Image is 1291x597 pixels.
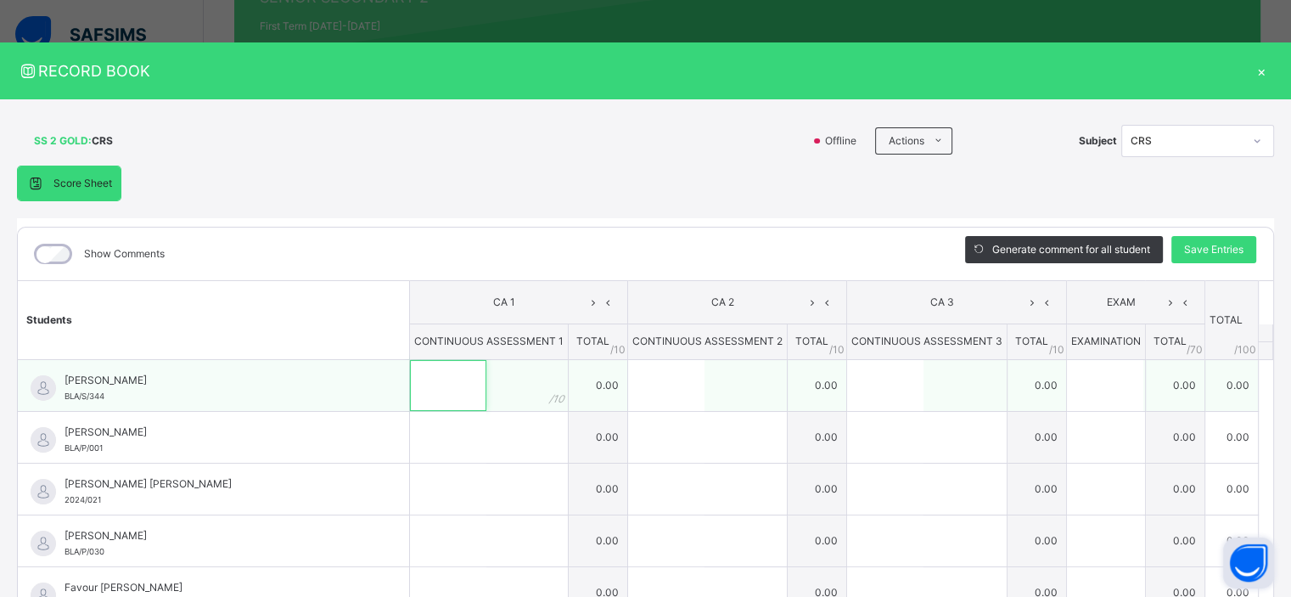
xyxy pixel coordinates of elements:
img: default.svg [31,479,56,504]
span: CONTINUOUS ASSESSMENT 2 [632,335,783,347]
span: Students [26,313,72,326]
span: Save Entries [1184,242,1243,257]
td: 0.00 [1145,463,1204,515]
td: 0.00 [1204,463,1258,515]
span: EXAM [1080,295,1163,310]
span: Generate comment for all student [992,242,1150,257]
td: 0.00 [1145,515,1204,566]
span: [PERSON_NAME] [65,373,371,388]
td: 0.00 [568,463,627,515]
td: 0.00 [1204,411,1258,463]
img: default.svg [31,375,56,401]
span: Offline [823,133,867,149]
button: Open asap [1223,538,1274,589]
span: [PERSON_NAME] [65,425,371,440]
span: / 10 [610,342,626,358]
td: 0.00 [568,411,627,463]
span: / 10 [1049,342,1064,358]
span: [PERSON_NAME] [PERSON_NAME] [65,476,371,492]
span: CA 2 [641,295,805,310]
td: 0.00 [1204,515,1258,566]
img: default.svg [31,531,56,556]
span: /100 [1234,342,1256,358]
span: TOTAL [794,335,828,347]
td: 0.00 [787,411,846,463]
td: 0.00 [1204,359,1258,411]
span: 2024/021 [65,495,101,504]
span: BLA/S/344 [65,391,104,401]
th: TOTAL [1204,281,1258,360]
td: 0.00 [568,515,627,566]
div: CRS [1131,133,1243,149]
span: CONTINUOUS ASSESSMENT 1 [414,335,564,347]
span: Favour [PERSON_NAME] [65,580,371,595]
span: CA 1 [423,295,586,310]
label: Show Comments [84,246,165,262]
span: SS 2 GOLD : [34,133,92,149]
span: BLA/P/030 [65,547,104,556]
td: 0.00 [1007,411,1066,463]
td: 0.00 [568,359,627,411]
span: TOTAL [1014,335,1047,347]
span: TOTAL [575,335,609,347]
td: 0.00 [1145,411,1204,463]
td: 0.00 [787,359,846,411]
span: CONTINUOUS ASSESSMENT 3 [851,335,1002,347]
span: Subject [1079,133,1117,149]
td: 0.00 [787,515,846,566]
td: 0.00 [1007,359,1066,411]
span: RECORD BOOK [17,59,1249,82]
span: / 70 [1187,342,1203,358]
td: 0.00 [1007,463,1066,515]
td: 0.00 [787,463,846,515]
span: CRS [92,133,113,149]
img: default.svg [31,427,56,453]
span: BLA/P/001 [65,443,103,453]
td: 0.00 [1145,359,1204,411]
span: EXAMINATION [1071,335,1141,347]
span: CA 3 [860,295,1024,310]
td: 0.00 [1007,515,1066,566]
span: / 10 [829,342,845,358]
span: TOTAL [1153,335,1186,347]
span: Score Sheet [53,176,112,191]
span: [PERSON_NAME] [65,528,371,543]
div: × [1249,59,1274,82]
span: Actions [889,133,924,149]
